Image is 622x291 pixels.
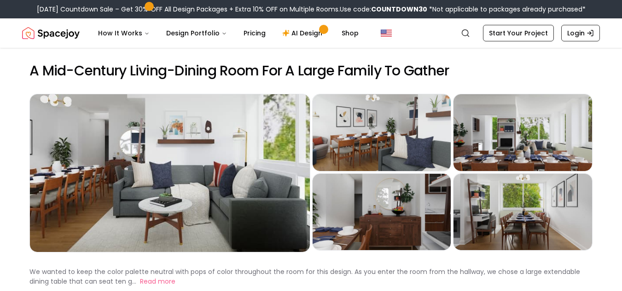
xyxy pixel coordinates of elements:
a: Spacejoy [22,24,80,42]
button: Read more [140,277,175,286]
img: United States [381,28,392,39]
a: Shop [334,24,366,42]
a: Pricing [236,24,273,42]
a: Login [561,25,600,41]
button: How It Works [91,24,157,42]
nav: Global [22,18,600,48]
b: COUNTDOWN30 [371,5,427,14]
button: Design Portfolio [159,24,234,42]
span: *Not applicable to packages already purchased* [427,5,586,14]
img: Spacejoy Logo [22,24,80,42]
a: AI Design [275,24,332,42]
a: Start Your Project [483,25,554,41]
div: [DATE] Countdown Sale – Get 30% OFF All Design Packages + Extra 10% OFF on Multiple Rooms. [37,5,586,14]
p: We wanted to keep the color palette neutral with pops of color throughout the room for this desig... [29,267,580,286]
nav: Main [91,24,366,42]
h2: A Mid-Century Living-Dining Room For A Large Family To Gather [29,63,593,79]
span: Use code: [340,5,427,14]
